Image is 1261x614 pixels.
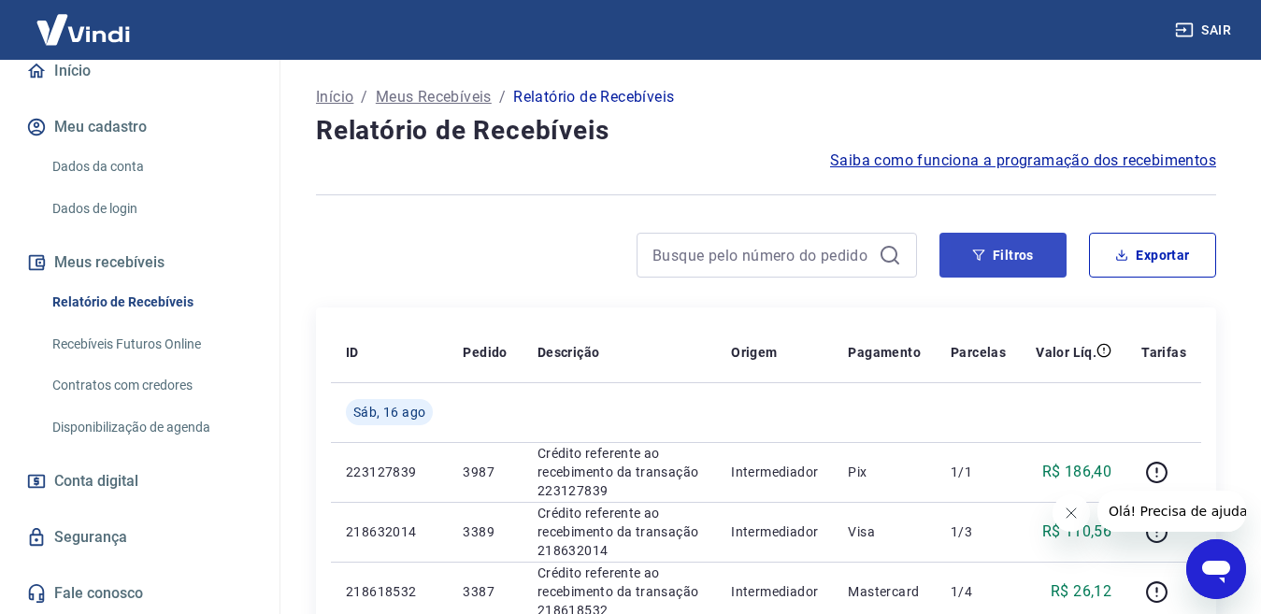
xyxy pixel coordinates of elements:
button: Meu cadastro [22,107,257,148]
p: Descrição [537,343,600,362]
p: Mastercard [848,582,921,601]
p: Parcelas [951,343,1006,362]
p: R$ 26,12 [1051,580,1111,603]
p: 3987 [463,463,507,481]
img: Vindi [22,1,144,58]
p: Valor Líq. [1036,343,1096,362]
p: 3387 [463,582,507,601]
iframe: Fechar mensagem [1053,494,1090,532]
p: ID [346,343,359,362]
p: Crédito referente ao recebimento da transação 223127839 [537,444,701,500]
a: Início [316,86,353,108]
a: Recebíveis Futuros Online [45,325,257,364]
a: Relatório de Recebíveis [45,283,257,321]
p: 218632014 [346,522,433,541]
input: Busque pelo número do pedido [652,241,871,269]
button: Filtros [939,233,1067,278]
button: Exportar [1089,233,1216,278]
iframe: Botão para abrir a janela de mensagens [1186,539,1246,599]
p: R$ 186,40 [1042,461,1112,483]
iframe: Mensagem da empresa [1097,491,1246,532]
p: 3389 [463,522,507,541]
span: Olá! Precisa de ajuda? [11,13,157,28]
p: Crédito referente ao recebimento da transação 218632014 [537,504,701,560]
p: Visa [848,522,921,541]
span: Conta digital [54,468,138,494]
a: Dados de login [45,190,257,228]
p: Pedido [463,343,507,362]
a: Dados da conta [45,148,257,186]
p: 1/3 [951,522,1006,541]
h4: Relatório de Recebíveis [316,112,1216,150]
p: R$ 110,56 [1042,521,1112,543]
p: Intermediador [731,463,818,481]
p: Intermediador [731,582,818,601]
a: Disponibilização de agenda [45,408,257,447]
p: Tarifas [1141,343,1186,362]
p: Relatório de Recebíveis [513,86,674,108]
p: 1/4 [951,582,1006,601]
a: Conta digital [22,461,257,502]
a: Segurança [22,517,257,558]
p: Pix [848,463,921,481]
button: Meus recebíveis [22,242,257,283]
p: Pagamento [848,343,921,362]
p: 223127839 [346,463,433,481]
a: Fale conosco [22,573,257,614]
a: Meus Recebíveis [376,86,492,108]
a: Contratos com credores [45,366,257,405]
p: 218618532 [346,582,433,601]
button: Sair [1171,13,1239,48]
p: / [499,86,506,108]
p: Origem [731,343,777,362]
a: Saiba como funciona a programação dos recebimentos [830,150,1216,172]
p: Intermediador [731,522,818,541]
a: Início [22,50,257,92]
p: / [361,86,367,108]
p: 1/1 [951,463,1006,481]
span: Sáb, 16 ago [353,403,425,421]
